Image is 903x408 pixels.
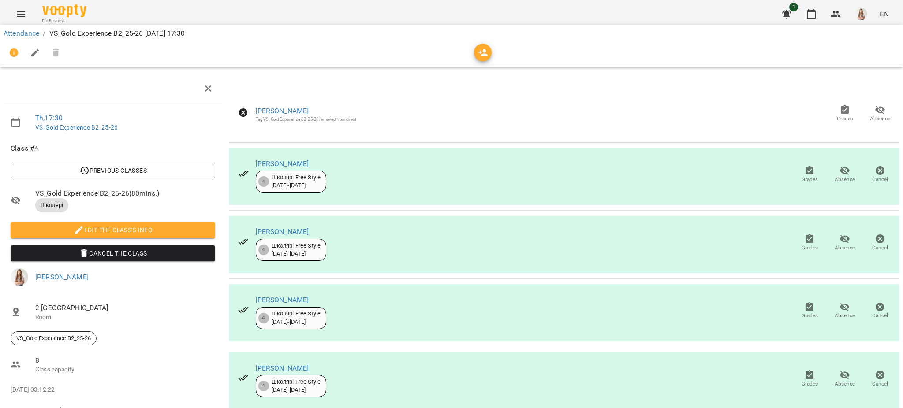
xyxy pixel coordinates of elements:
[827,367,862,391] button: Absence
[11,143,215,154] span: Class #4
[872,176,888,183] span: Cancel
[802,312,818,319] span: Grades
[35,355,215,366] span: 8
[272,378,321,394] div: Школярі Free Style [DATE] - [DATE]
[35,114,63,122] a: Th , 17:30
[835,176,855,183] span: Absence
[18,165,208,176] span: Previous Classes
[256,296,309,304] a: [PERSON_NAME]
[792,367,827,391] button: Grades
[11,163,215,178] button: Previous Classes
[802,244,818,252] span: Grades
[4,28,899,39] nav: breadcrumb
[49,28,185,39] p: VS_Gold Experience B2_25-26 [DATE] 17:30
[272,174,321,190] div: Школярі Free Style [DATE] - [DATE]
[35,124,118,131] a: VS_Gold Experience B2_25-26
[4,29,39,37] a: Attendance
[258,381,269,391] div: 4
[11,222,215,238] button: Edit the class's Info
[872,244,888,252] span: Cancel
[35,201,68,209] span: Школярі
[272,242,321,258] div: Школярі Free Style [DATE] - [DATE]
[827,230,862,255] button: Absence
[256,159,309,168] a: [PERSON_NAME]
[18,248,208,259] span: Cancel the class
[11,4,32,25] button: Menu
[11,268,28,286] img: 991d444c6ac07fb383591aa534ce9324.png
[11,331,97,345] div: VS_Gold Experience B2_25-26
[835,380,855,388] span: Absence
[872,312,888,319] span: Cancel
[880,9,889,19] span: EN
[11,245,215,261] button: Cancel the class
[862,230,898,255] button: Cancel
[792,163,827,187] button: Grades
[837,115,853,122] span: Grades
[35,313,215,322] p: Room
[870,115,890,122] span: Absence
[862,163,898,187] button: Cancel
[258,245,269,255] div: 4
[258,176,269,187] div: 4
[42,4,86,17] img: Voopty Logo
[872,380,888,388] span: Cancel
[835,244,855,252] span: Absence
[792,299,827,323] button: Grades
[827,163,862,187] button: Absence
[855,8,867,20] img: 991d444c6ac07fb383591aa534ce9324.png
[862,367,898,391] button: Cancel
[272,310,321,326] div: Школярі Free Style [DATE] - [DATE]
[256,107,309,115] a: [PERSON_NAME]
[802,176,818,183] span: Grades
[256,116,357,122] div: Tag VS_Gold Experience B2_25-26 removed from client
[35,188,215,199] span: VS_Gold Experience B2_25-26 ( 80 mins. )
[18,225,208,235] span: Edit the class's Info
[11,386,215,394] p: [DATE] 03:12:22
[862,299,898,323] button: Cancel
[827,299,862,323] button: Absence
[42,18,86,24] span: For Business
[11,334,96,342] span: VS_Gold Experience B2_25-26
[862,101,898,126] button: Absence
[789,3,798,11] span: 1
[876,6,892,22] button: EN
[792,230,827,255] button: Grades
[35,273,89,281] a: [PERSON_NAME]
[258,313,269,323] div: 4
[802,380,818,388] span: Grades
[835,312,855,319] span: Absence
[35,303,215,313] span: 2 [GEOGRAPHIC_DATA]
[256,227,309,236] a: [PERSON_NAME]
[256,364,309,372] a: [PERSON_NAME]
[827,101,862,126] button: Grades
[43,28,45,39] li: /
[35,365,215,374] p: Class capacity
